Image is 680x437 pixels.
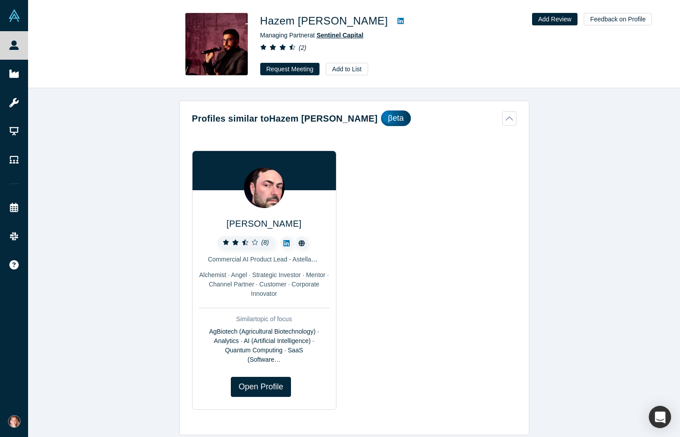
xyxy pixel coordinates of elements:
span: Commercial AI Product Lead - Astellas & Angel Investor - [PERSON_NAME] [PERSON_NAME] Capital, Alc... [208,256,539,263]
div: Similar topic of focus [199,314,330,324]
a: [PERSON_NAME] [226,219,301,229]
button: Profiles similar toHazem [PERSON_NAME]βeta [192,110,516,126]
h2: Profiles similar to Hazem [PERSON_NAME] [192,112,378,125]
i: ( 8 ) [261,239,269,246]
img: Hazem Danny Nakib's Profile Image [185,13,248,75]
button: Feedback on Profile [584,13,652,25]
button: Add to List [326,63,368,75]
button: Add Review [532,13,578,25]
button: Request Meeting [260,63,320,75]
div: Alchemist · Angel · Strategic Investor · Mentor · Channel Partner · Customer · Corporate Innovator [199,270,330,298]
i: ( 2 ) [299,44,306,51]
img: Alchemist Vault Logo [8,9,20,22]
a: Sentinel Capital [316,32,363,39]
h1: Hazem [PERSON_NAME] [260,13,388,29]
img: Richard Svinkin's Profile Image [244,167,284,208]
img: Casey Qadir's Account [8,415,20,428]
span: Managing Partner at [260,32,364,39]
div: βeta [381,110,411,126]
div: AgBiotech (Agricultural Biotechnology) · Analytics · AI (Artificial Intelligence) · Quantum Compu... [199,327,330,364]
a: Open Profile [231,377,291,397]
